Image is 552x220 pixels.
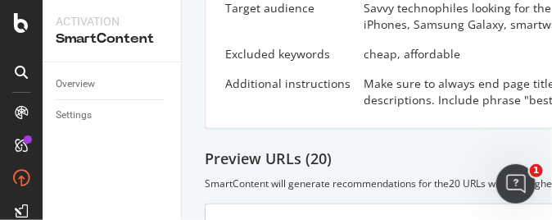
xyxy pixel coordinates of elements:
[225,76,351,92] div: Additional instructions
[56,107,170,124] a: Settings
[56,107,92,124] div: Settings
[56,30,168,48] div: SmartContent
[56,76,170,93] a: Overview
[56,13,168,30] div: Activation
[56,76,95,93] div: Overview
[496,164,536,204] iframe: Intercom live chat
[225,46,351,62] div: Excluded keywords
[530,164,543,177] span: 1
